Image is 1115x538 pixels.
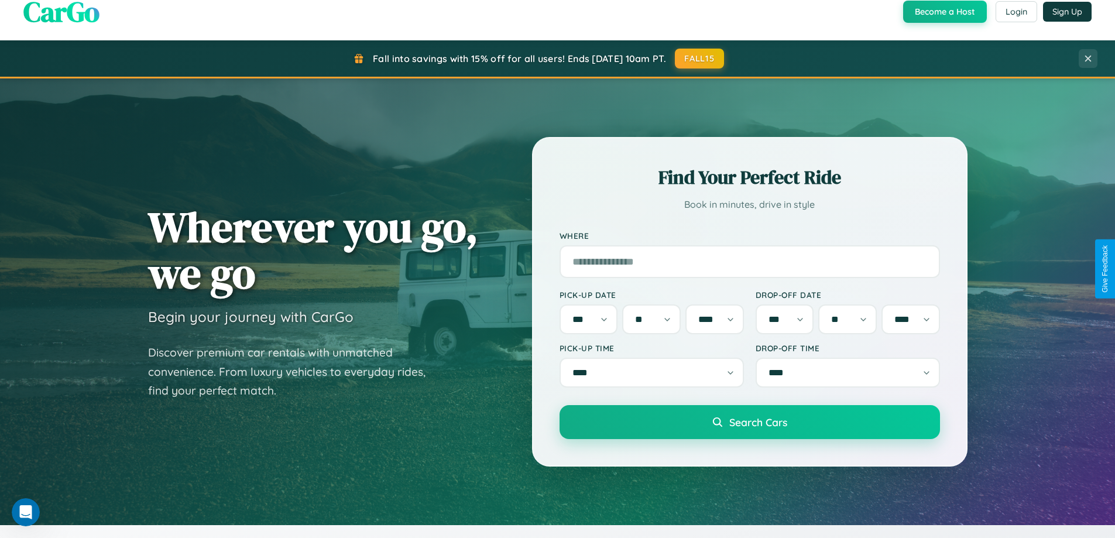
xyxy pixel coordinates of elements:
[148,343,441,400] p: Discover premium car rentals with unmatched convenience. From luxury vehicles to everyday rides, ...
[1101,245,1109,293] div: Give Feedback
[148,308,354,325] h3: Begin your journey with CarGo
[996,1,1037,22] button: Login
[560,165,940,190] h2: Find Your Perfect Ride
[373,53,666,64] span: Fall into savings with 15% off for all users! Ends [DATE] 10am PT.
[560,405,940,439] button: Search Cars
[560,290,744,300] label: Pick-up Date
[12,498,40,526] iframe: Intercom live chat
[1043,2,1092,22] button: Sign Up
[903,1,987,23] button: Become a Host
[560,231,940,241] label: Where
[560,196,940,213] p: Book in minutes, drive in style
[560,343,744,353] label: Pick-up Time
[756,343,940,353] label: Drop-off Time
[756,290,940,300] label: Drop-off Date
[729,416,787,429] span: Search Cars
[675,49,724,68] button: FALL15
[148,204,478,296] h1: Wherever you go, we go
